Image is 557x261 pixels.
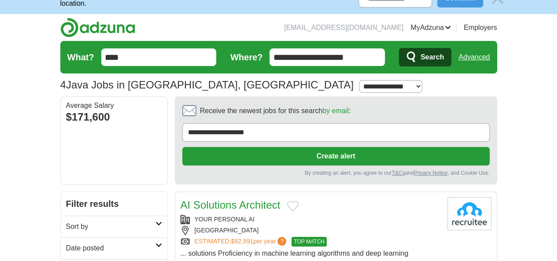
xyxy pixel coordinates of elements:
span: $92,991 [231,238,253,245]
a: Employers [464,22,497,33]
h2: Filter results [61,192,167,216]
div: Average Salary [66,102,162,109]
img: Adzuna logo [60,18,135,37]
h1: Java Jobs in [GEOGRAPHIC_DATA], [GEOGRAPHIC_DATA] [60,79,354,91]
h2: Date posted [66,243,155,254]
div: $171,600 [66,109,162,125]
a: Privacy Notice [413,170,447,176]
a: by email [322,107,349,114]
span: Receive the newest jobs for this search : [200,106,350,116]
div: [GEOGRAPHIC_DATA] [181,226,440,235]
div: By creating an alert, you agree to our and , and Cookie Use. [182,169,490,177]
span: Search [421,48,444,66]
li: [EMAIL_ADDRESS][DOMAIN_NAME] [284,22,403,33]
div: YOUR PERSONAL AI [181,215,440,224]
a: Sort by [61,216,167,237]
a: ESTIMATED:$92,991per year? [195,237,288,246]
a: Date posted [61,237,167,259]
label: What? [67,51,94,64]
label: Where? [230,51,262,64]
a: MyAdzuna [410,22,451,33]
button: Add to favorite jobs [287,201,299,211]
span: 4 [60,77,66,93]
span: TOP MATCH [291,237,326,246]
span: ? [277,237,286,246]
img: Company logo [447,197,491,230]
a: Advanced [458,48,490,66]
a: T&Cs [391,170,405,176]
h2: Sort by [66,221,155,232]
button: Create alert [182,147,490,165]
button: Search [399,48,451,66]
a: AI Solutions Architect [181,199,280,211]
